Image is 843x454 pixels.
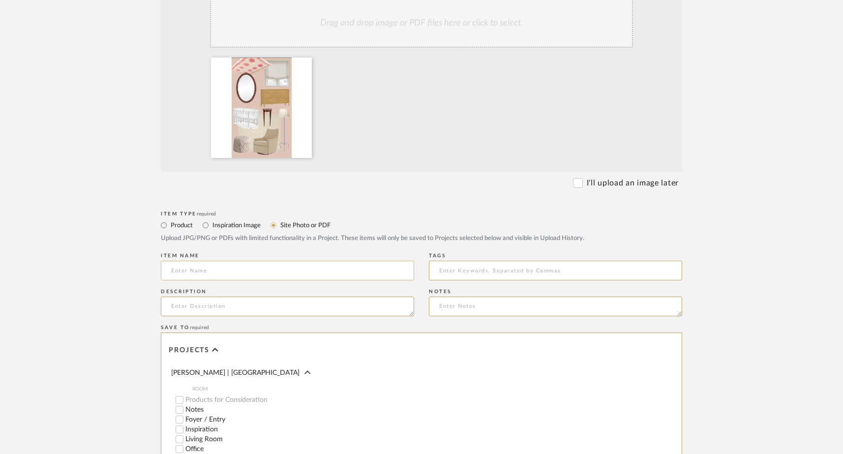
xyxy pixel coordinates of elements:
[211,220,261,231] label: Inspiration Image
[429,261,682,280] input: Enter Keywords, Separated by Commas
[197,212,216,216] span: required
[161,219,682,231] mat-radio-group: Select item type
[161,325,682,331] div: Save To
[161,234,682,243] div: Upload JPG/PNG or PDFs with limited functionality in a Project. These items will only be saved to...
[587,177,679,189] label: I'll upload an image later
[161,289,414,295] div: Description
[185,406,414,413] label: Notes
[169,346,210,355] span: Projects
[185,416,414,423] label: Foyer / Entry
[429,289,682,295] div: Notes
[185,426,414,433] label: Inspiration
[171,369,300,376] span: [PERSON_NAME] | [GEOGRAPHIC_DATA]
[170,220,193,231] label: Product
[190,325,209,330] span: required
[192,385,414,393] span: ROOM
[185,436,414,443] label: Living Room
[161,253,414,259] div: Item name
[185,446,414,453] label: Office
[161,261,414,280] input: Enter Name
[279,220,331,231] label: Site Photo or PDF
[429,253,682,259] div: Tags
[161,211,682,217] div: Item Type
